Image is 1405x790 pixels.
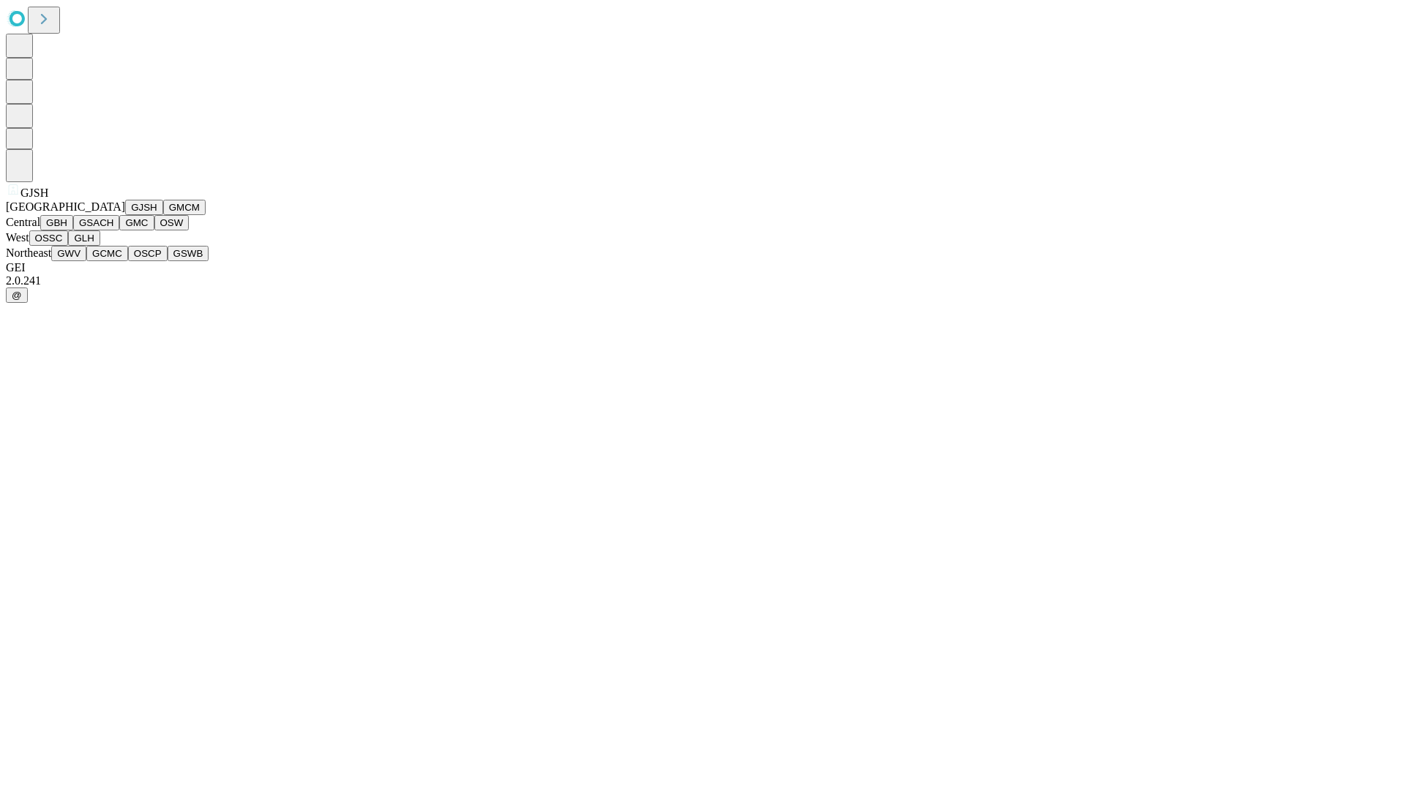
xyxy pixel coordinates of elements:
button: GJSH [125,200,163,215]
span: @ [12,290,22,301]
button: GSWB [168,246,209,261]
button: GCMC [86,246,128,261]
button: GBH [40,215,73,230]
button: OSSC [29,230,69,246]
div: GEI [6,261,1399,274]
span: West [6,231,29,244]
button: GWV [51,246,86,261]
button: GSACH [73,215,119,230]
button: @ [6,287,28,303]
button: GMC [119,215,154,230]
div: 2.0.241 [6,274,1399,287]
button: GMCM [163,200,206,215]
span: [GEOGRAPHIC_DATA] [6,200,125,213]
span: Central [6,216,40,228]
button: OSW [154,215,190,230]
span: GJSH [20,187,48,199]
button: GLH [68,230,100,246]
span: Northeast [6,247,51,259]
button: OSCP [128,246,168,261]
